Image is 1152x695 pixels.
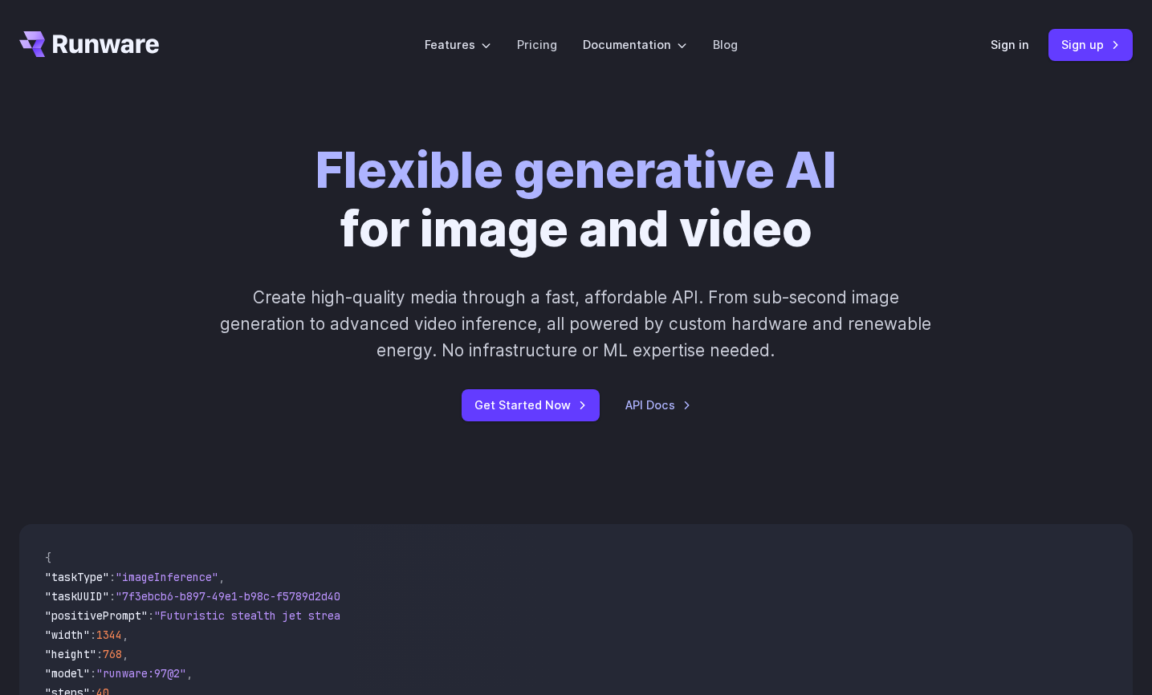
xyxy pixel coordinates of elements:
[154,608,739,623] span: "Futuristic stealth jet streaking through a neon-lit cityscape with glowing purple exhaust"
[218,570,225,584] span: ,
[45,551,51,565] span: {
[116,570,218,584] span: "imageInference"
[45,666,90,681] span: "model"
[122,647,128,661] span: ,
[315,140,837,200] strong: Flexible generative AI
[45,647,96,661] span: "height"
[713,35,738,54] a: Blog
[45,608,148,623] span: "positivePrompt"
[148,608,154,623] span: :
[583,35,687,54] label: Documentation
[96,628,122,642] span: 1344
[517,35,557,54] a: Pricing
[96,666,186,681] span: "runware:97@2"
[45,570,109,584] span: "taskType"
[315,141,837,258] h1: for image and video
[462,389,600,421] a: Get Started Now
[45,589,109,604] span: "taskUUID"
[122,628,128,642] span: ,
[186,666,193,681] span: ,
[19,31,159,57] a: Go to /
[116,589,360,604] span: "7f3ebcb6-b897-49e1-b98c-f5789d2d40d7"
[96,647,103,661] span: :
[109,570,116,584] span: :
[109,589,116,604] span: :
[103,647,122,661] span: 768
[1048,29,1133,60] a: Sign up
[625,396,691,414] a: API Docs
[90,666,96,681] span: :
[90,628,96,642] span: :
[220,284,933,364] p: Create high-quality media through a fast, affordable API. From sub-second image generation to adv...
[425,35,491,54] label: Features
[45,628,90,642] span: "width"
[991,35,1029,54] a: Sign in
